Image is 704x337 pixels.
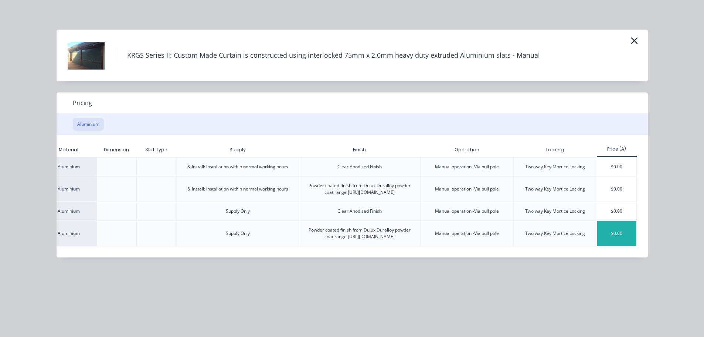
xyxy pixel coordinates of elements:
[435,230,499,237] div: Manual operation -Via pull pole
[435,208,499,215] div: Manual operation -Via pull pole
[73,98,92,107] span: Pricing
[337,164,382,170] div: Clear Anodised Finish
[41,142,96,157] div: Material
[187,186,288,192] div: & Install: Installation within normal working hours
[226,230,250,237] div: Supply Only
[525,164,585,170] div: Two way Key Mortice Locking
[224,141,252,159] div: Supply
[597,202,637,220] div: $0.00
[98,141,135,159] div: Dimension
[116,48,551,63] h4: KRGS Series II: Custom Made Curtain is constructed using interlocked 75mm x 2.0mm heavy duty extr...
[525,208,585,215] div: Two way Key Mortice Locking
[597,176,637,202] div: $0.00
[41,220,96,246] div: Aluminium
[597,146,637,152] div: Price (A)
[525,186,585,192] div: Two way Key Mortice Locking
[435,186,499,192] div: Manual operation -Via pull pole
[41,176,96,202] div: Aluminium
[525,230,585,237] div: Two way Key Mortice Locking
[540,141,570,159] div: Locking
[41,202,96,220] div: Aluminium
[347,141,372,159] div: Finish
[305,182,415,196] div: Powder coated finish from Dulux Duralloy powder coat range [URL][DOMAIN_NAME]
[68,37,105,74] img: KRGS Series II: Custom Made Curtain is constructed using interlocked 75mm x 2.0mm heavy duty extr...
[73,118,104,131] button: Aluminium
[305,227,415,240] div: Powder coated finish from Dulux Duralloy powder coat range [URL][DOMAIN_NAME]
[139,141,173,159] div: Slat Type
[41,157,96,176] div: Aluminium
[597,158,637,176] div: $0.00
[337,208,382,215] div: Clear Anodised Finish
[449,141,485,159] div: Operation
[187,164,288,170] div: & Install: Installation within normal working hours
[435,164,499,170] div: Manual operation -Via pull pole
[226,208,250,215] div: Supply Only
[597,221,637,246] div: $0.00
